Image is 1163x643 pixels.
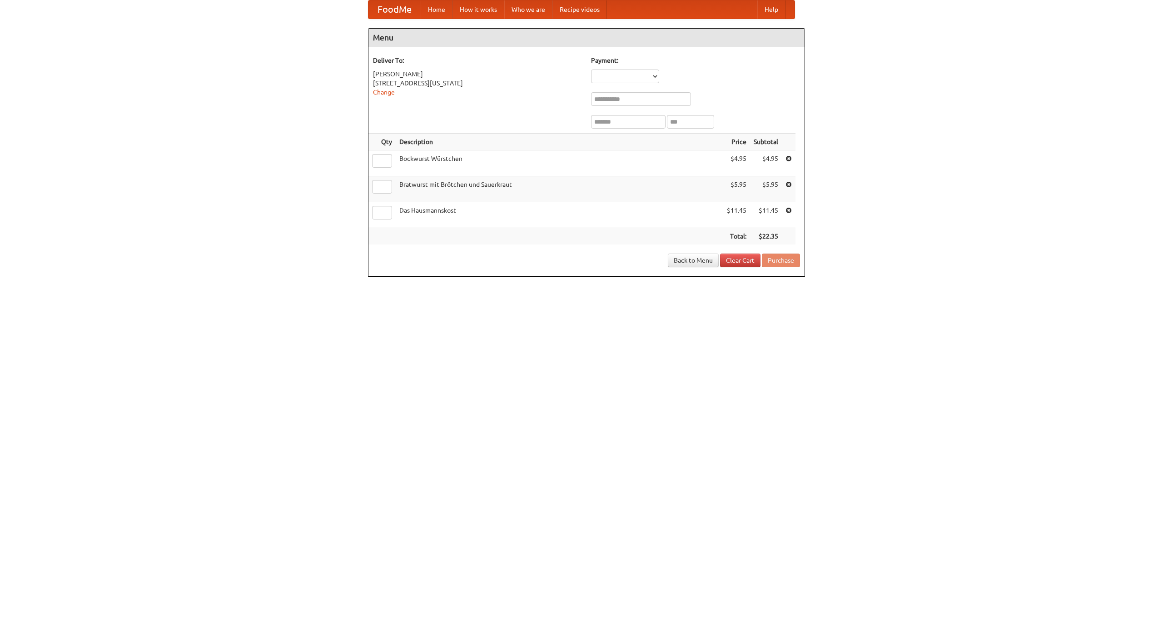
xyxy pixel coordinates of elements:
[504,0,552,19] a: Who we are
[668,254,719,267] a: Back to Menu
[750,228,782,245] th: $22.35
[368,29,805,47] h4: Menu
[762,254,800,267] button: Purchase
[396,150,723,176] td: Bockwurst Würstchen
[720,254,760,267] a: Clear Cart
[368,134,396,150] th: Qty
[373,70,582,79] div: [PERSON_NAME]
[750,202,782,228] td: $11.45
[723,202,750,228] td: $11.45
[396,176,723,202] td: Bratwurst mit Brötchen und Sauerkraut
[591,56,800,65] h5: Payment:
[723,150,750,176] td: $4.95
[373,79,582,88] div: [STREET_ADDRESS][US_STATE]
[723,176,750,202] td: $5.95
[750,150,782,176] td: $4.95
[723,228,750,245] th: Total:
[750,176,782,202] td: $5.95
[750,134,782,150] th: Subtotal
[552,0,607,19] a: Recipe videos
[368,0,421,19] a: FoodMe
[421,0,452,19] a: Home
[452,0,504,19] a: How it works
[723,134,750,150] th: Price
[757,0,785,19] a: Help
[396,134,723,150] th: Description
[373,89,395,96] a: Change
[373,56,582,65] h5: Deliver To:
[396,202,723,228] td: Das Hausmannskost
